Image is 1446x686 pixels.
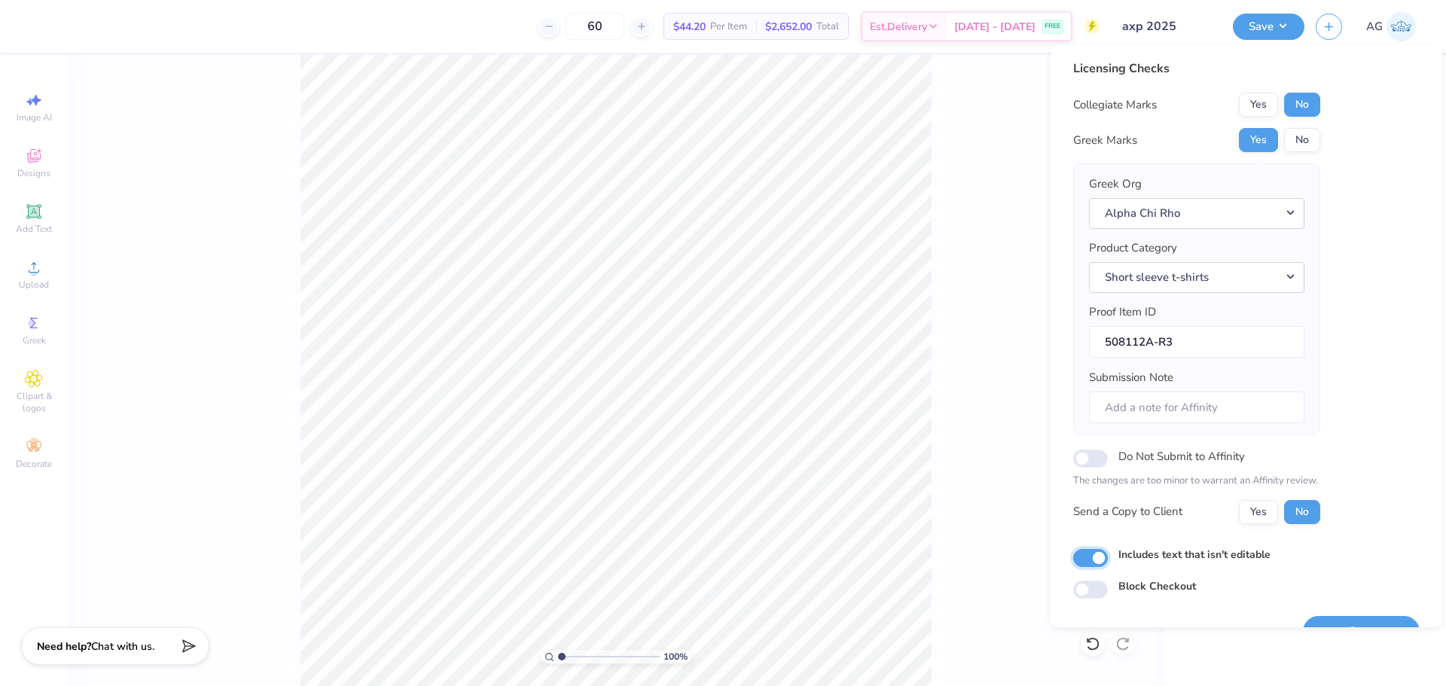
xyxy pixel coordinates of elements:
[1089,369,1173,386] label: Submission Note
[17,111,52,123] span: Image AI
[1284,93,1320,117] button: No
[1303,616,1420,647] button: Save
[1118,547,1271,563] label: Includes text that isn't editable
[37,639,91,654] strong: Need help?
[1073,474,1320,489] p: The changes are too minor to warrant an Affinity review.
[1366,12,1416,41] a: AG
[91,639,154,654] span: Chat with us.
[17,167,50,179] span: Designs
[1089,392,1304,424] input: Add a note for Affinity
[1118,578,1196,594] label: Block Checkout
[816,19,839,35] span: Total
[1387,12,1416,41] img: Aljosh Eyron Garcia
[870,19,927,35] span: Est. Delivery
[16,223,52,235] span: Add Text
[19,279,49,291] span: Upload
[1073,132,1137,149] div: Greek Marks
[8,390,60,414] span: Clipart & logos
[1118,447,1245,466] label: Do Not Submit to Affinity
[1073,503,1182,520] div: Send a Copy to Client
[1089,303,1156,321] label: Proof Item ID
[1239,500,1278,524] button: Yes
[1111,11,1222,41] input: Untitled Design
[566,13,624,40] input: – –
[1073,59,1320,78] div: Licensing Checks
[1366,18,1383,35] span: AG
[954,19,1036,35] span: [DATE] - [DATE]
[1089,262,1304,293] button: Short sleeve t-shirts
[1073,96,1157,114] div: Collegiate Marks
[23,334,46,346] span: Greek
[1284,500,1320,524] button: No
[765,19,812,35] span: $2,652.00
[1089,198,1304,229] button: Alpha Chi Rho
[1239,93,1278,117] button: Yes
[1233,14,1304,40] button: Save
[1284,128,1320,152] button: No
[673,19,706,35] span: $44.20
[1045,21,1060,32] span: FREE
[1239,128,1278,152] button: Yes
[1089,239,1177,257] label: Product Category
[1089,175,1142,193] label: Greek Org
[710,19,747,35] span: Per Item
[664,650,688,663] span: 100 %
[16,458,52,470] span: Decorate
